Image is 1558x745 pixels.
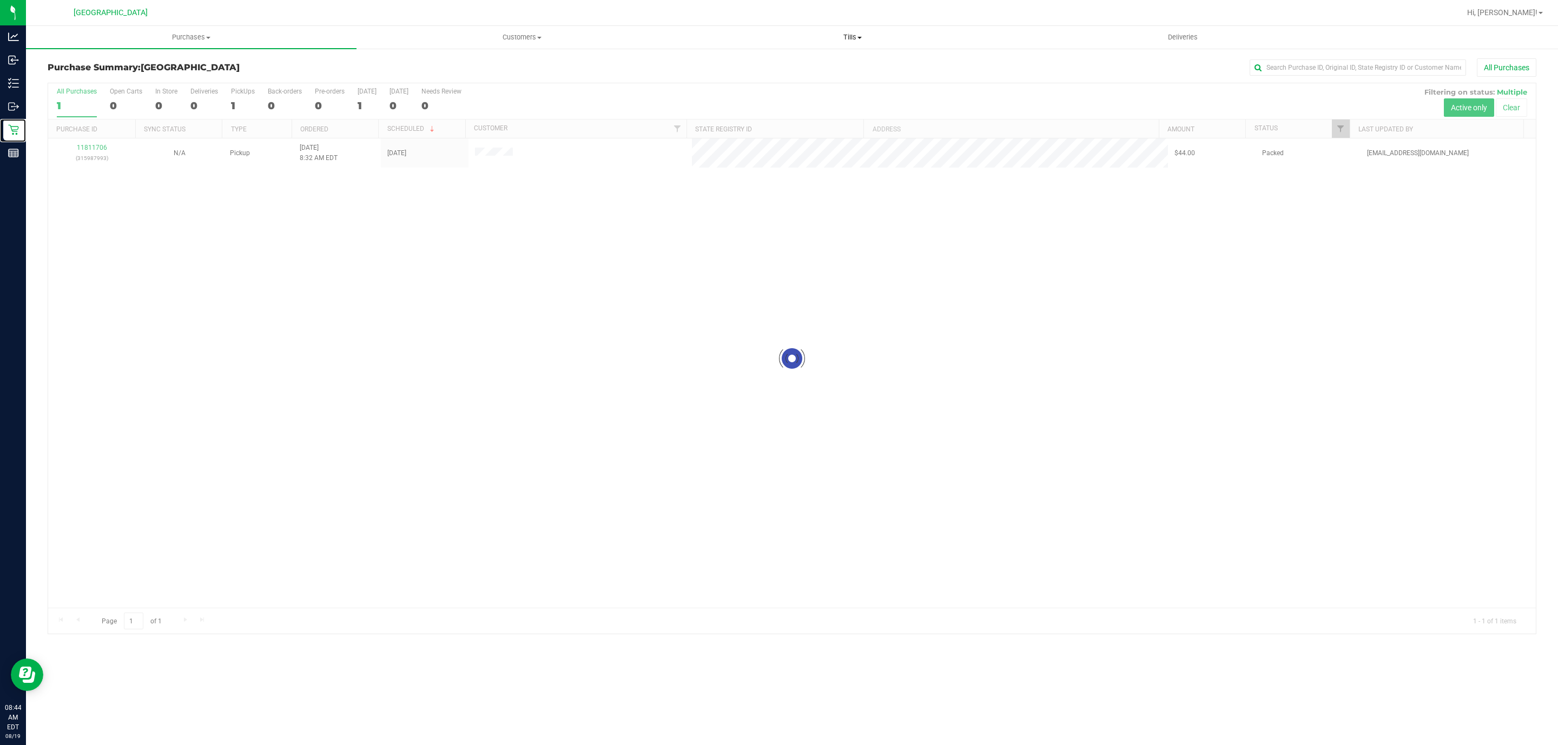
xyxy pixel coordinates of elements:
span: Tills [688,32,1017,42]
inline-svg: Inbound [8,55,19,65]
span: [GEOGRAPHIC_DATA] [141,62,240,72]
p: 08/19 [5,732,21,740]
a: Purchases [26,26,357,49]
inline-svg: Outbound [8,101,19,112]
inline-svg: Reports [8,148,19,158]
span: [GEOGRAPHIC_DATA] [74,8,148,17]
p: 08:44 AM EDT [5,703,21,732]
a: Tills [687,26,1018,49]
span: Purchases [26,32,357,42]
iframe: Resource center [11,658,43,691]
a: Customers [357,26,687,49]
inline-svg: Analytics [8,31,19,42]
span: Customers [357,32,686,42]
span: Deliveries [1153,32,1212,42]
a: Deliveries [1018,26,1348,49]
input: Search Purchase ID, Original ID, State Registry ID or Customer Name... [1250,59,1466,76]
h3: Purchase Summary: [48,63,544,72]
button: All Purchases [1477,58,1536,77]
span: Hi, [PERSON_NAME]! [1467,8,1537,17]
inline-svg: Retail [8,124,19,135]
inline-svg: Inventory [8,78,19,89]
